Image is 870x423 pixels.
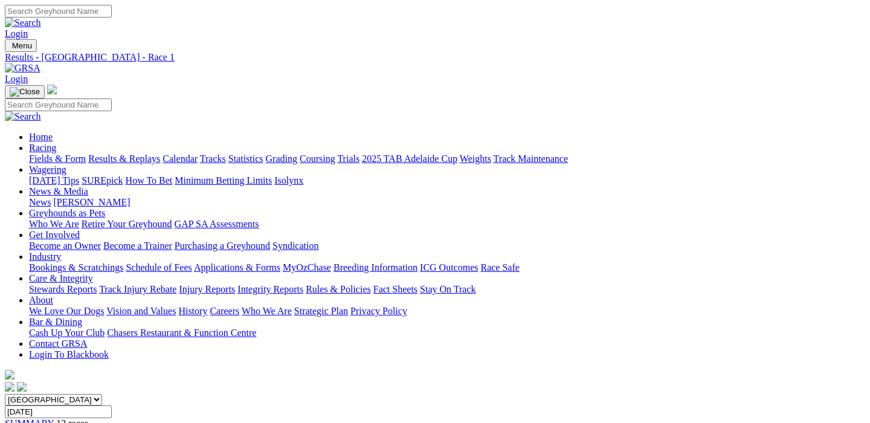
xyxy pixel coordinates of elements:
a: News [29,197,51,207]
a: Integrity Reports [237,284,303,294]
a: Purchasing a Greyhound [175,241,270,251]
a: SUREpick [82,175,123,186]
div: Industry [29,262,865,273]
a: History [178,306,207,316]
a: Racing [29,143,56,153]
div: Care & Integrity [29,284,865,295]
a: Care & Integrity [29,273,93,283]
a: About [29,295,53,305]
a: ICG Outcomes [420,262,478,273]
a: Get Involved [29,230,80,240]
a: Become a Trainer [103,241,172,251]
a: Become an Owner [29,241,101,251]
a: Strategic Plan [294,306,348,316]
a: Injury Reports [179,284,235,294]
a: Minimum Betting Limits [175,175,272,186]
img: logo-grsa-white.png [5,370,14,379]
div: About [29,306,865,317]
a: Track Maintenance [494,153,568,164]
img: Search [5,111,41,122]
input: Select date [5,405,112,418]
a: Results - [GEOGRAPHIC_DATA] - Race 1 [5,52,865,63]
a: Fields & Form [29,153,86,164]
a: Race Safe [480,262,519,273]
a: How To Bet [126,175,173,186]
a: Isolynx [274,175,303,186]
a: Syndication [272,241,318,251]
a: News & Media [29,186,88,196]
a: [PERSON_NAME] [53,197,130,207]
div: Greyhounds as Pets [29,219,865,230]
a: Cash Up Your Club [29,328,105,338]
a: Home [29,132,53,142]
a: GAP SA Assessments [175,219,259,229]
a: Breeding Information [333,262,417,273]
div: Bar & Dining [29,328,865,338]
a: Stay On Track [420,284,475,294]
a: Login [5,74,28,84]
a: Careers [210,306,239,316]
img: facebook.svg [5,382,14,392]
div: Racing [29,153,865,164]
a: Grading [266,153,297,164]
a: Login [5,28,28,39]
button: Toggle navigation [5,85,45,98]
img: Search [5,18,41,28]
button: Toggle navigation [5,39,37,52]
a: [DATE] Tips [29,175,79,186]
a: Rules & Policies [306,284,371,294]
a: Contact GRSA [29,338,87,349]
a: Industry [29,251,61,262]
a: Stewards Reports [29,284,97,294]
span: Menu [12,41,32,50]
a: Wagering [29,164,66,175]
img: logo-grsa-white.png [47,85,57,94]
a: We Love Our Dogs [29,306,104,316]
img: Close [10,87,40,97]
a: Login To Blackbook [29,349,109,360]
a: Coursing [300,153,335,164]
a: Chasers Restaurant & Function Centre [107,328,256,338]
img: GRSA [5,63,40,74]
a: Weights [460,153,491,164]
a: Retire Your Greyhound [82,219,172,229]
a: 2025 TAB Adelaide Cup [362,153,457,164]
a: Statistics [228,153,263,164]
div: News & Media [29,197,865,208]
a: Results & Replays [88,153,160,164]
a: Privacy Policy [350,306,407,316]
img: twitter.svg [17,382,27,392]
a: MyOzChase [283,262,331,273]
a: Schedule of Fees [126,262,192,273]
a: Greyhounds as Pets [29,208,105,218]
a: Who We Are [29,219,79,229]
a: Trials [337,153,359,164]
a: Vision and Values [106,306,176,316]
div: Get Involved [29,241,865,251]
a: Calendar [163,153,198,164]
a: Applications & Forms [194,262,280,273]
a: Bookings & Scratchings [29,262,123,273]
input: Search [5,98,112,111]
input: Search [5,5,112,18]
a: Who We Are [242,306,292,316]
a: Bar & Dining [29,317,82,327]
a: Tracks [200,153,226,164]
div: Wagering [29,175,865,186]
a: Fact Sheets [373,284,417,294]
a: Track Injury Rebate [99,284,176,294]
